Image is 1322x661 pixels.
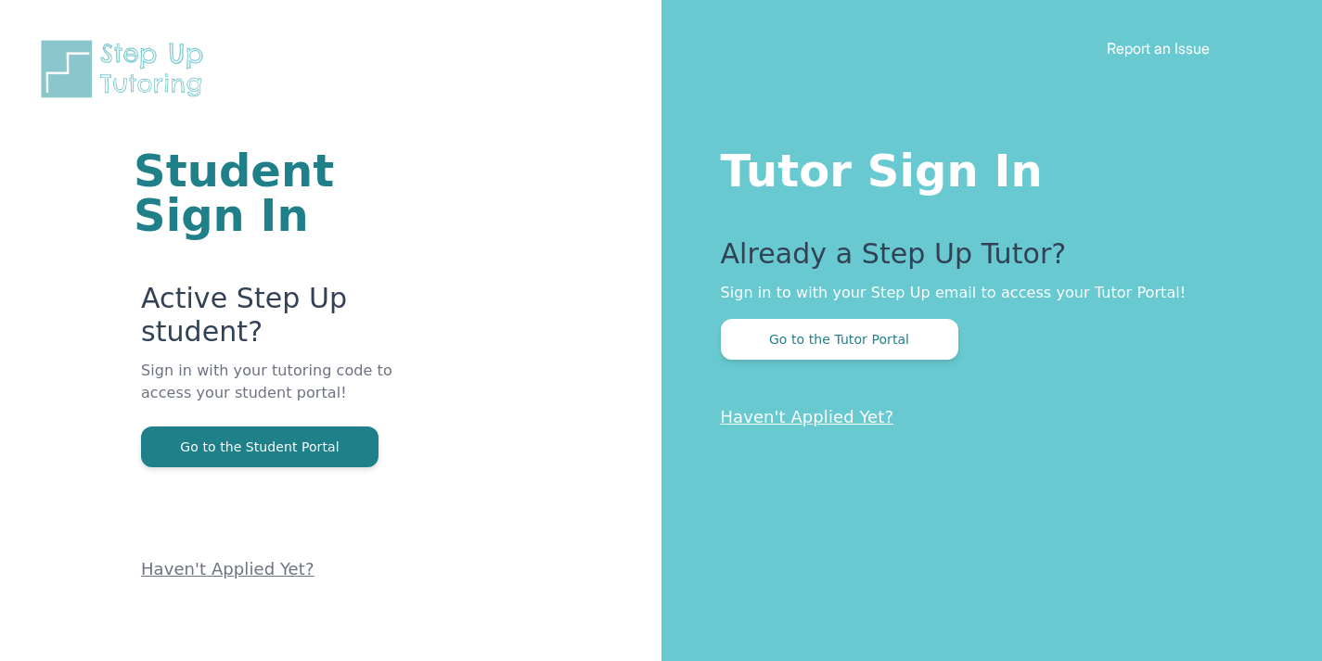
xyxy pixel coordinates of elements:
[37,37,215,101] img: Step Up Tutoring horizontal logo
[721,407,894,426] a: Haven't Applied Yet?
[721,141,1249,193] h1: Tutor Sign In
[721,282,1249,304] p: Sign in to with your Step Up email to access your Tutor Portal!
[721,330,958,348] a: Go to the Tutor Portal
[141,426,379,467] button: Go to the Student Portal
[1107,39,1210,57] a: Report an Issue
[141,360,439,426] p: Sign in with your tutoring code to access your student portal!
[721,319,958,360] button: Go to the Tutor Portal
[721,237,1249,282] p: Already a Step Up Tutor?
[141,559,314,578] a: Haven't Applied Yet?
[134,148,439,237] h1: Student Sign In
[141,438,379,455] a: Go to the Student Portal
[141,282,439,360] p: Active Step Up student?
